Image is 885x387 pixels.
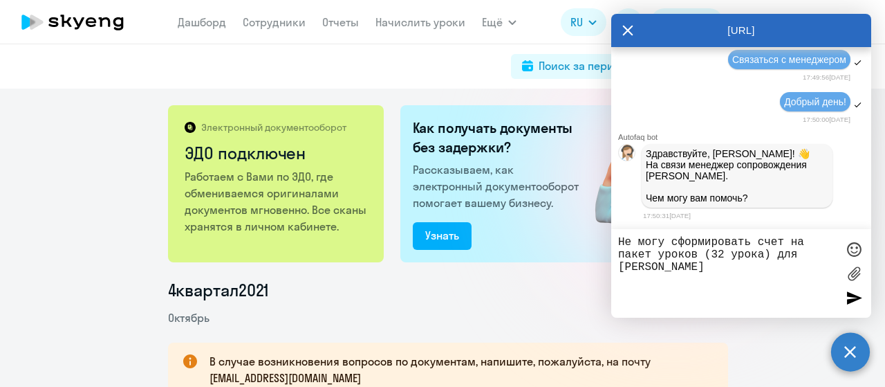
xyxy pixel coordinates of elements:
a: Дашборд [178,15,226,29]
span: Октябрь [168,311,209,325]
p: Электронный документооборот [201,121,346,134]
time: 17:50:00[DATE] [803,116,850,123]
div: Поиск за период [539,57,627,74]
a: Начислить уроки [375,15,465,29]
span: Добрый день! [784,96,846,107]
h2: ЭДО подключен [185,142,369,164]
textarea: Не могу сформировать счет на пакет уроков (32 урока) для [PERSON_NAME] [618,236,837,311]
div: Узнать [425,227,459,244]
label: Лимит 10 файлов [844,263,864,284]
button: Узнать [413,222,472,250]
p: На связи менеджер сопровождения [PERSON_NAME]. Чем могу вам помочь? [646,159,828,204]
div: Autofaq bot [618,133,871,141]
a: Отчеты [322,15,359,29]
time: 17:50:31[DATE] [643,212,691,219]
li: 4 квартал 2021 [168,279,728,301]
button: Ещё [482,8,516,36]
button: #338, МЕДИАНАЦИЯ, ООО [732,6,873,39]
span: RU [570,14,583,30]
img: connected [572,105,728,262]
p: В случае возникновения вопросов по документам, напишите, пожалуйста, на почту [EMAIL_ADDRESS][DOM... [209,353,703,386]
time: 17:49:56[DATE] [803,73,850,81]
p: Работаем с Вами по ЭДО, где обмениваемся оригиналами документов мгновенно. Все сканы хранятся в л... [185,168,369,235]
h2: Как получать документы без задержки? [413,118,584,157]
p: Здравствуйте, [PERSON_NAME]! 👋 [646,148,828,159]
p: Рассказываем, как электронный документооборот помогает вашему бизнесу. [413,161,584,211]
img: bot avatar [619,145,636,165]
a: Сотрудники [243,15,306,29]
span: Ещё [482,14,503,30]
button: Балансbalance [651,8,723,36]
button: RU [561,8,606,36]
span: Связаться с менеджером [732,54,846,65]
button: Поиск за период [511,54,638,79]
